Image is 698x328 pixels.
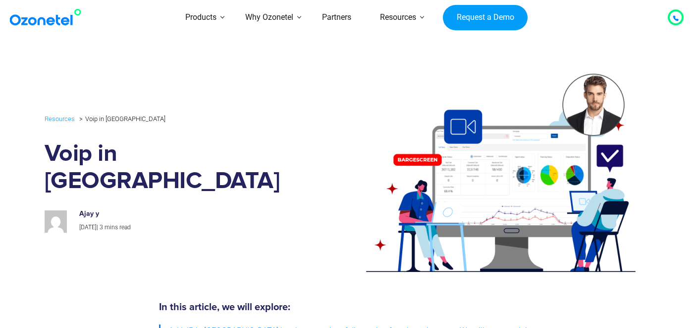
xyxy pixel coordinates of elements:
p: | [79,222,288,233]
h6: Ajay y [79,210,288,218]
span: mins read [105,224,131,231]
h5: In this article, we will explore: [159,302,535,312]
li: Voip in [GEOGRAPHIC_DATA] [77,113,165,125]
h1: Voip in [GEOGRAPHIC_DATA] [45,140,299,195]
span: 3 [100,224,103,231]
a: Request a Demo [443,5,528,31]
span: [DATE] [79,224,97,231]
a: Resources [45,113,75,125]
img: ca79e7ff75a4a49ece3c360be6bc1c9ae11b1190ab38fa3a42769ffe2efab0fe [45,210,67,233]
